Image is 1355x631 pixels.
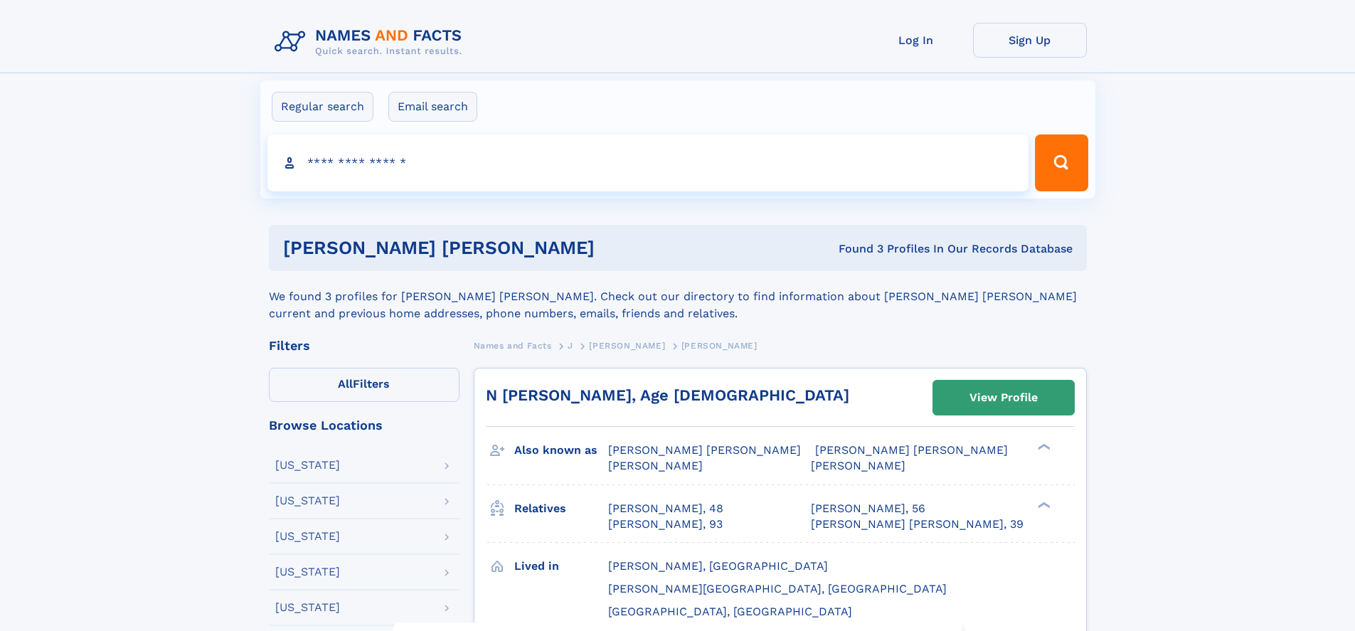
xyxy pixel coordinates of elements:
span: [PERSON_NAME], [GEOGRAPHIC_DATA] [608,559,828,573]
a: Sign Up [973,23,1087,58]
h1: [PERSON_NAME] [PERSON_NAME] [283,239,717,257]
label: Filters [269,368,459,402]
span: [PERSON_NAME] [608,459,703,472]
span: J [568,341,573,351]
div: ❯ [1034,442,1051,452]
div: Found 3 Profiles In Our Records Database [716,241,1073,257]
div: [US_STATE] [275,602,340,613]
span: [PERSON_NAME] [PERSON_NAME] [608,443,801,457]
label: Regular search [272,92,373,122]
div: [US_STATE] [275,495,340,507]
a: [PERSON_NAME] [589,336,665,354]
span: [PERSON_NAME] [811,459,905,472]
span: [GEOGRAPHIC_DATA], [GEOGRAPHIC_DATA] [608,605,852,618]
h3: Relatives [514,497,608,521]
a: [PERSON_NAME] [PERSON_NAME], 39 [811,516,1024,532]
a: [PERSON_NAME], 56 [811,501,925,516]
a: Names and Facts [474,336,552,354]
h3: Lived in [514,554,608,578]
img: Logo Names and Facts [269,23,474,61]
div: View Profile [969,381,1038,414]
span: All [338,377,353,391]
span: [PERSON_NAME][GEOGRAPHIC_DATA], [GEOGRAPHIC_DATA] [608,582,947,595]
button: Search Button [1035,134,1088,191]
span: [PERSON_NAME] [PERSON_NAME] [815,443,1008,457]
a: N [PERSON_NAME], Age [DEMOGRAPHIC_DATA] [486,386,849,404]
a: View Profile [933,381,1074,415]
div: Filters [269,339,459,352]
label: Email search [388,92,477,122]
a: [PERSON_NAME], 93 [608,516,723,532]
input: search input [267,134,1029,191]
div: [US_STATE] [275,460,340,471]
a: Log In [859,23,973,58]
div: [US_STATE] [275,566,340,578]
div: We found 3 profiles for [PERSON_NAME] [PERSON_NAME]. Check out our directory to find information ... [269,271,1087,322]
a: [PERSON_NAME], 48 [608,501,723,516]
div: [US_STATE] [275,531,340,542]
span: [PERSON_NAME] [681,341,758,351]
a: J [568,336,573,354]
h3: Also known as [514,438,608,462]
div: ❯ [1034,500,1051,509]
div: Browse Locations [269,419,459,432]
span: [PERSON_NAME] [589,341,665,351]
